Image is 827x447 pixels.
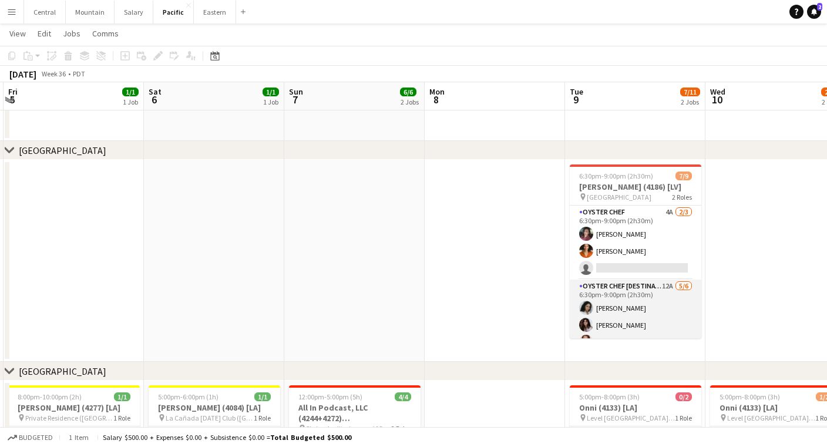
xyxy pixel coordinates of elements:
[570,206,701,280] app-card-role: Oyster Chef4A2/36:30pm-9:00pm (2h30m)[PERSON_NAME][PERSON_NAME]
[263,98,278,106] div: 1 Job
[289,86,303,97] span: Sun
[289,402,421,424] h3: All In Podcast, LLC (4244+4272) [[GEOGRAPHIC_DATA]]
[8,402,140,413] h3: [PERSON_NAME] (4277) [LA]
[18,392,82,401] span: 8:00pm-10:00pm (2h)
[254,414,271,422] span: 1 Role
[391,424,411,433] span: 2 Roles
[675,414,692,422] span: 1 Role
[58,26,85,41] a: Jobs
[429,86,445,97] span: Mon
[33,26,56,41] a: Edit
[114,392,130,401] span: 1/1
[570,280,701,405] app-card-role: Oyster Chef [DESTINATION]12A5/66:30pm-9:00pm (2h30m)[PERSON_NAME][PERSON_NAME][PERSON_NAME]
[5,26,31,41] a: View
[66,1,115,23] button: Mountain
[807,5,821,19] a: 2
[270,433,351,442] span: Total Budgeted $500.00
[570,182,701,192] h3: [PERSON_NAME] (4186) [LV]
[570,164,701,338] app-job-card: 6:30pm-9:00pm (2h30m)7/9[PERSON_NAME] (4186) [LV] [GEOGRAPHIC_DATA]2 RolesOyster Chef4A2/36:30pm-...
[720,392,780,401] span: 5:00pm-8:00pm (3h)
[113,414,130,422] span: 1 Role
[123,98,138,106] div: 1 Job
[587,414,675,422] span: Level [GEOGRAPHIC_DATA] - [GEOGRAPHIC_DATA]
[24,1,66,23] button: Central
[817,3,822,11] span: 2
[92,28,119,39] span: Comms
[88,26,123,41] a: Comms
[298,392,362,401] span: 12:00pm-5:00pm (5h)
[306,424,391,433] span: Shrine Auditorium and [GEOGRAPHIC_DATA]
[19,365,106,377] div: [GEOGRAPHIC_DATA]
[158,392,218,401] span: 5:00pm-6:00pm (1h)
[147,93,162,106] span: 6
[38,28,51,39] span: Edit
[149,402,280,413] h3: [PERSON_NAME] (4084) [LA]
[166,414,254,422] span: La Cañada [DATE] Club ([GEOGRAPHIC_DATA], [GEOGRAPHIC_DATA])
[39,69,68,78] span: Week 36
[395,392,411,401] span: 4/4
[710,86,725,97] span: Wed
[149,86,162,97] span: Sat
[708,93,725,106] span: 10
[579,392,640,401] span: 5:00pm-8:00pm (3h)
[122,88,139,96] span: 1/1
[9,68,36,80] div: [DATE]
[400,88,416,96] span: 6/6
[115,1,153,23] button: Salary
[103,433,351,442] div: Salary $500.00 + Expenses $0.00 + Subsistence $0.00 =
[263,88,279,96] span: 1/1
[401,98,419,106] div: 2 Jobs
[287,93,303,106] span: 7
[63,28,80,39] span: Jobs
[675,172,692,180] span: 7/9
[9,28,26,39] span: View
[681,98,700,106] div: 2 Jobs
[568,93,583,106] span: 9
[680,88,700,96] span: 7/11
[727,414,815,422] span: Level [GEOGRAPHIC_DATA] - [GEOGRAPHIC_DATA]
[570,86,583,97] span: Tue
[587,193,651,201] span: [GEOGRAPHIC_DATA]
[6,431,55,444] button: Budgeted
[254,392,271,401] span: 1/1
[25,414,113,422] span: Private Residence ([GEOGRAPHIC_DATA], [GEOGRAPHIC_DATA])
[19,144,106,156] div: [GEOGRAPHIC_DATA]
[19,433,53,442] span: Budgeted
[8,86,18,97] span: Fri
[579,172,653,180] span: 6:30pm-9:00pm (2h30m)
[675,392,692,401] span: 0/2
[194,1,236,23] button: Eastern
[672,193,692,201] span: 2 Roles
[570,402,701,413] h3: Onni (4133) [LA]
[65,433,93,442] span: 1 item
[153,1,194,23] button: Pacific
[73,69,85,78] div: PDT
[428,93,445,106] span: 8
